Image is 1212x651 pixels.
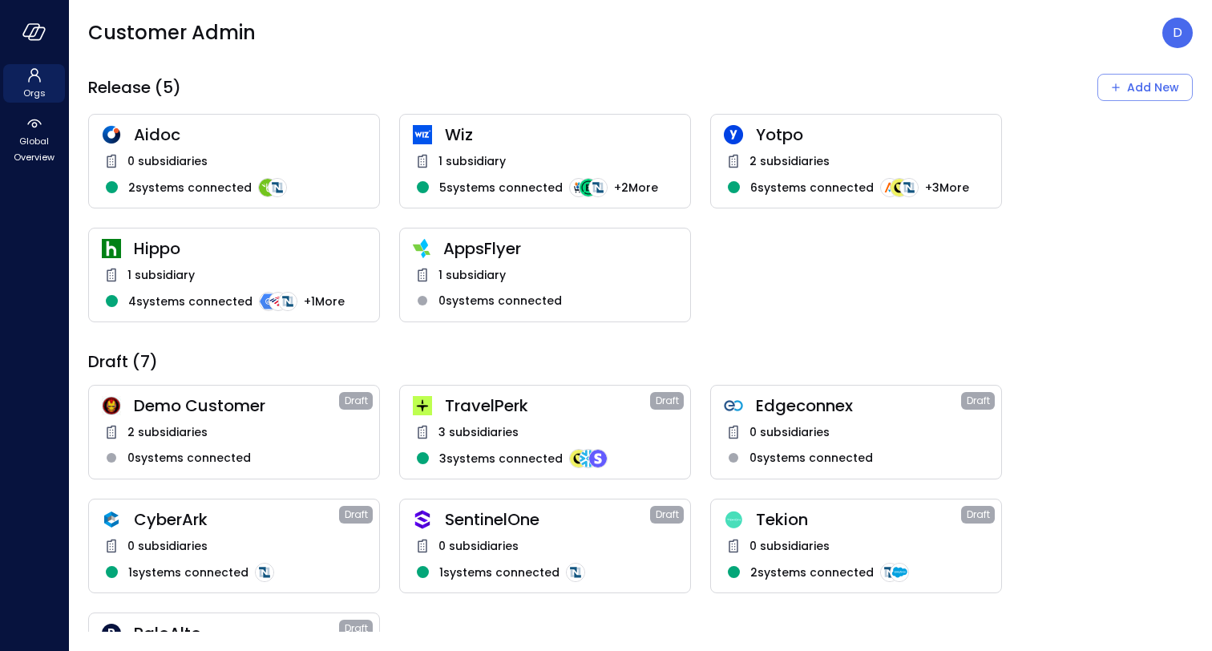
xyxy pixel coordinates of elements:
[345,507,368,523] span: Draft
[445,395,650,416] span: TravelPerk
[413,396,432,415] img: euz2wel6fvrjeyhjwgr9
[880,563,899,582] img: integration-logo
[3,112,65,167] div: Global Overview
[438,537,519,555] span: 0 subsidiaries
[749,449,873,467] span: 0 systems connected
[588,449,608,468] img: integration-logo
[23,85,46,101] span: Orgs
[268,178,287,197] img: integration-logo
[345,621,368,637] span: Draft
[724,125,743,144] img: rosehlgmm5jjurozkspi
[413,239,430,258] img: zbmm8o9awxf8yv3ehdzf
[925,179,969,196] span: + 3 More
[128,564,248,581] span: 1 systems connected
[724,511,743,529] img: dweq851rzgflucm4u1c8
[134,395,339,416] span: Demo Customer
[756,395,961,416] span: Edgeconnex
[134,509,339,530] span: CyberArk
[750,564,874,581] span: 2 systems connected
[134,238,366,259] span: Hippo
[566,563,585,582] img: integration-logo
[1127,78,1179,98] div: Add New
[128,179,252,196] span: 2 systems connected
[756,124,988,145] span: Yotpo
[439,179,563,196] span: 5 systems connected
[134,124,366,145] span: Aidoc
[438,292,562,309] span: 0 systems connected
[102,125,121,144] img: hddnet8eoxqedtuhlo6i
[128,293,252,310] span: 4 systems connected
[569,178,588,197] img: integration-logo
[102,396,121,415] img: scnakozdowacoarmaydw
[749,152,830,170] span: 2 subsidiaries
[278,292,297,311] img: integration-logo
[656,507,679,523] span: Draft
[259,292,278,311] img: integration-logo
[88,20,256,46] span: Customer Admin
[569,449,588,468] img: integration-logo
[724,396,743,415] img: gkfkl11jtdpupy4uruhy
[127,423,208,441] span: 2 subsidiaries
[890,178,909,197] img: integration-logo
[127,449,251,467] span: 0 systems connected
[656,393,679,409] span: Draft
[1173,23,1182,42] p: D
[413,125,432,144] img: cfcvbyzhwvtbhao628kj
[255,563,274,582] img: integration-logo
[588,178,608,197] img: integration-logo
[579,449,598,468] img: integration-logo
[749,423,830,441] span: 0 subsidiaries
[102,624,121,643] div: P
[438,423,519,441] span: 3 subsidiaries
[269,292,288,311] img: integration-logo
[102,239,121,258] img: ynjrjpaiymlkbkxtflmu
[445,509,650,530] span: SentinelOne
[127,537,208,555] span: 0 subsidiaries
[438,152,506,170] span: 1 subsidiary
[967,507,990,523] span: Draft
[88,351,158,372] span: Draft (7)
[127,266,195,284] span: 1 subsidiary
[127,152,208,170] span: 0 subsidiaries
[443,238,677,259] span: AppsFlyer
[1162,18,1193,48] div: Dudu
[134,623,339,644] span: PaloAlto
[579,178,598,197] img: integration-logo
[304,293,345,310] span: + 1 More
[439,564,560,581] span: 1 systems connected
[88,77,181,98] span: Release (5)
[413,510,432,529] img: oujisyhxiqy1h0xilnqx
[3,64,65,103] div: Orgs
[345,393,368,409] span: Draft
[750,179,874,196] span: 6 systems connected
[10,133,59,165] span: Global Overview
[880,178,899,197] img: integration-logo
[967,393,990,409] span: Draft
[102,510,121,529] img: a5he5ildahzqx8n3jb8t
[445,124,677,145] span: Wiz
[1097,74,1193,101] div: Add New Organization
[756,509,961,530] span: Tekion
[899,178,919,197] img: integration-logo
[614,179,658,196] span: + 2 More
[438,266,506,284] span: 1 subsidiary
[749,537,830,555] span: 0 subsidiaries
[439,450,563,467] span: 3 systems connected
[1097,74,1193,101] button: Add New
[258,178,277,197] img: integration-logo
[890,563,909,582] img: integration-logo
